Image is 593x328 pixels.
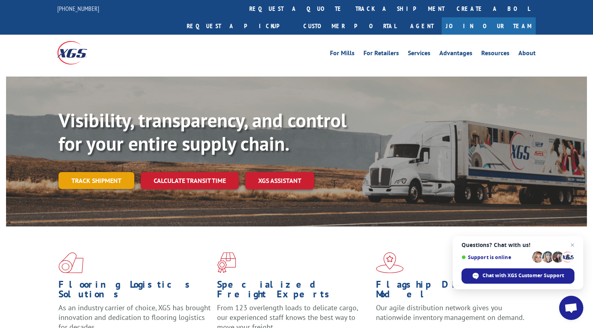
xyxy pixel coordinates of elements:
[245,172,314,189] a: XGS ASSISTANT
[376,303,524,322] span: Our agile distribution network gives you nationwide inventory management on demand.
[408,50,430,59] a: Services
[217,280,370,303] h1: Specialized Freight Experts
[461,242,574,248] span: Questions? Chat with us!
[58,108,347,156] b: Visibility, transparency, and control for your entire supply chain.
[442,17,536,35] a: Join Our Team
[57,4,99,12] a: [PHONE_NUMBER]
[481,50,509,59] a: Resources
[58,172,134,189] a: Track shipment
[181,17,297,35] a: Request a pickup
[141,172,239,189] a: Calculate transit time
[482,272,564,279] span: Chat with XGS Customer Support
[518,50,536,59] a: About
[376,252,404,273] img: xgs-icon-flagship-distribution-model-red
[330,50,355,59] a: For Mills
[363,50,399,59] a: For Retailers
[58,252,84,273] img: xgs-icon-total-supply-chain-intelligence-red
[58,280,211,303] h1: Flooring Logistics Solutions
[297,17,402,35] a: Customer Portal
[376,280,528,303] h1: Flagship Distribution Model
[461,254,529,260] span: Support is online
[439,50,472,59] a: Advantages
[217,252,236,273] img: xgs-icon-focused-on-flooring-red
[402,17,442,35] a: Agent
[559,296,583,320] a: Open chat
[461,268,574,284] span: Chat with XGS Customer Support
